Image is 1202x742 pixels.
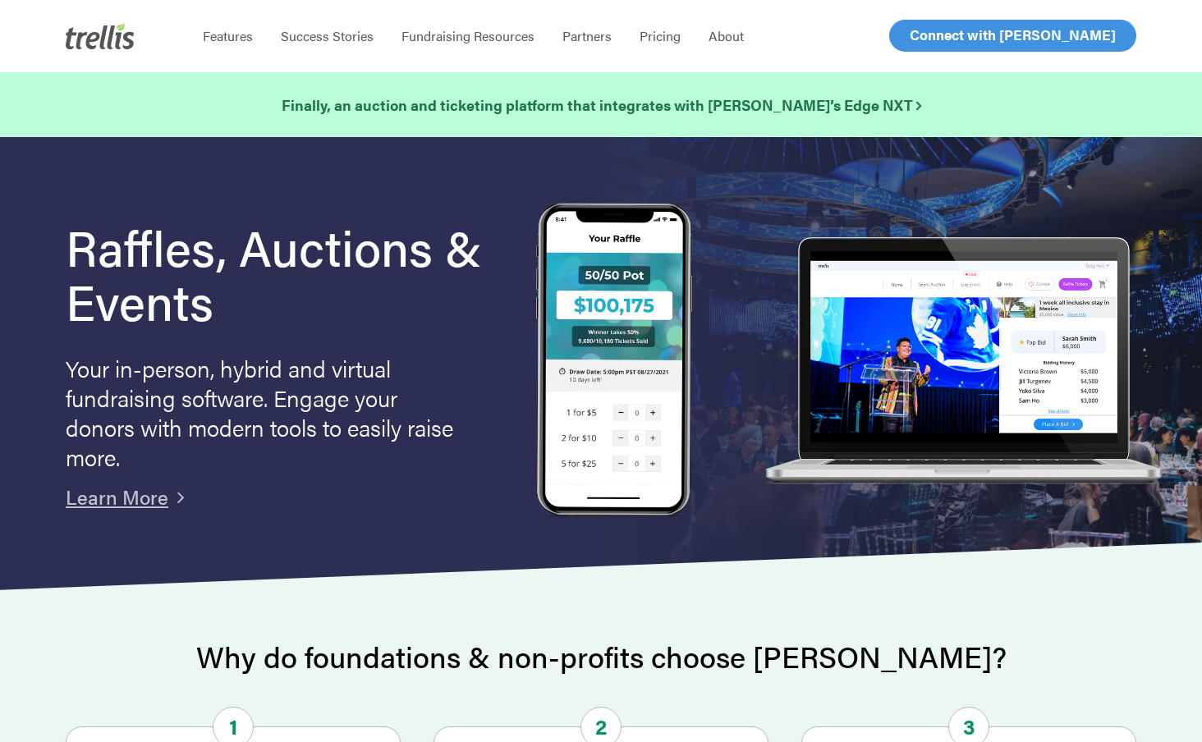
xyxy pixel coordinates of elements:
span: Fundraising Resources [401,26,534,45]
span: About [709,26,744,45]
span: Pricing [640,26,681,45]
img: Trellis [66,23,135,49]
a: About [695,28,758,44]
a: Partners [548,28,626,44]
a: Finally, an auction and ticketing platform that integrates with [PERSON_NAME]’s Edge NXT [282,94,921,117]
h1: Raffles, Auctions & Events [66,219,488,327]
h2: Why do foundations & non-profits choose [PERSON_NAME]? [66,640,1136,673]
a: Connect with [PERSON_NAME] [889,20,1136,52]
span: Features [203,26,253,45]
img: Trellis Raffles, Auctions and Event Fundraising [536,203,692,520]
a: Success Stories [267,28,388,44]
span: Partners [562,26,612,45]
a: Fundraising Resources [388,28,548,44]
a: Pricing [626,28,695,44]
img: rafflelaptop_mac_optim.png [757,237,1169,487]
strong: Finally, an auction and ticketing platform that integrates with [PERSON_NAME]’s Edge NXT [282,94,921,115]
span: Connect with [PERSON_NAME] [910,25,1116,44]
p: Your in-person, hybrid and virtual fundraising software. Engage your donors with modern tools to ... [66,353,460,471]
a: Learn More [66,483,168,511]
span: Success Stories [281,26,374,45]
a: Features [189,28,267,44]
